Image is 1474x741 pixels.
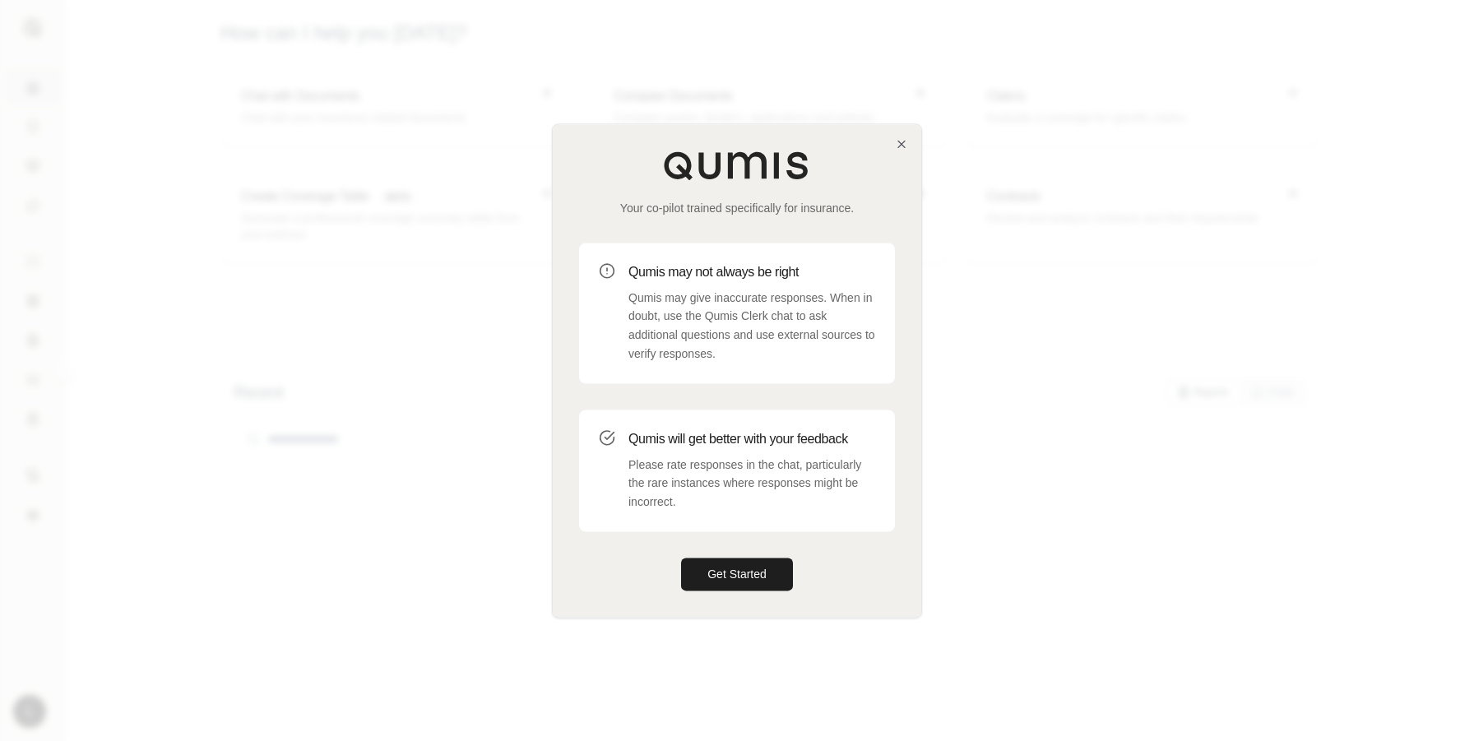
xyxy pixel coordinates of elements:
button: Get Started [681,558,793,590]
h3: Qumis will get better with your feedback [628,429,875,449]
p: Your co-pilot trained specifically for insurance. [579,200,895,216]
h3: Qumis may not always be right [628,262,875,282]
img: Qumis Logo [663,151,811,180]
p: Please rate responses in the chat, particularly the rare instances where responses might be incor... [628,456,875,512]
p: Qumis may give inaccurate responses. When in doubt, use the Qumis Clerk chat to ask additional qu... [628,289,875,364]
